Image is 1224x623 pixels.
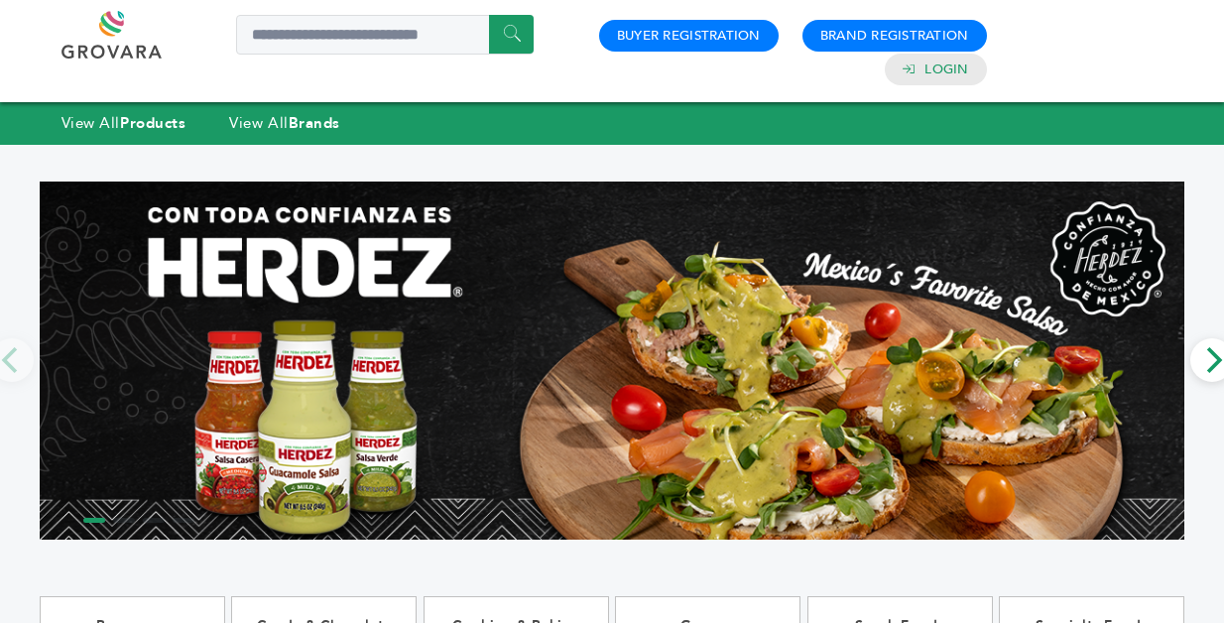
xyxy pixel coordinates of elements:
input: Search a product or brand... [236,15,534,55]
li: Page dot 4 [173,518,194,523]
a: View AllProducts [61,113,186,133]
a: Brand Registration [820,27,969,45]
li: Page dot 2 [113,518,135,523]
strong: Brands [289,113,340,133]
strong: Products [120,113,185,133]
img: Marketplace Top Banner 1 [40,182,1184,540]
a: Login [924,61,968,78]
li: Page dot 3 [143,518,165,523]
a: Buyer Registration [617,27,761,45]
li: Page dot 1 [83,518,105,523]
a: View AllBrands [229,113,340,133]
